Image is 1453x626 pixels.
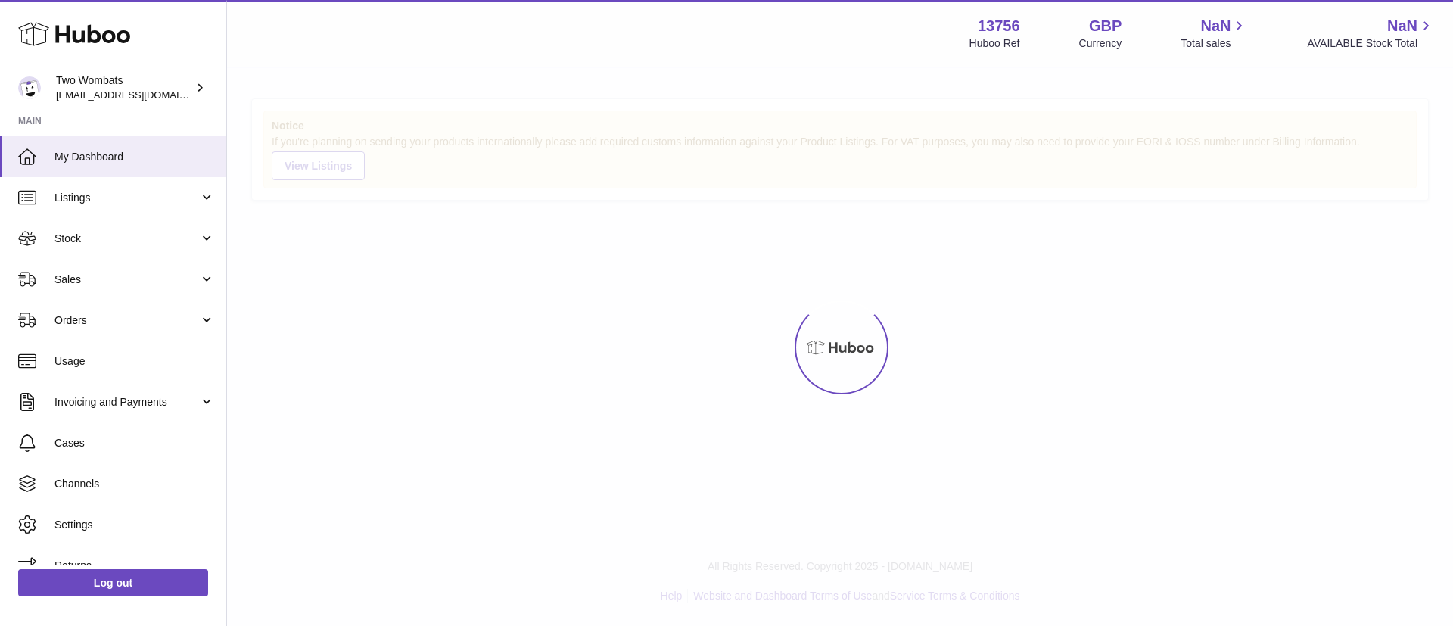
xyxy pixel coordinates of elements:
[1307,16,1435,51] a: NaN AVAILABLE Stock Total
[1200,16,1231,36] span: NaN
[1079,36,1122,51] div: Currency
[54,354,215,369] span: Usage
[54,313,199,328] span: Orders
[1307,36,1435,51] span: AVAILABLE Stock Total
[54,518,215,532] span: Settings
[54,232,199,246] span: Stock
[56,73,192,102] div: Two Wombats
[978,16,1020,36] strong: 13756
[54,477,215,491] span: Channels
[54,191,199,205] span: Listings
[18,569,208,596] a: Log out
[18,76,41,99] img: internalAdmin-13756@internal.huboo.com
[969,36,1020,51] div: Huboo Ref
[56,89,222,101] span: [EMAIL_ADDRESS][DOMAIN_NAME]
[54,273,199,287] span: Sales
[54,395,199,410] span: Invoicing and Payments
[1181,36,1248,51] span: Total sales
[54,436,215,450] span: Cases
[54,150,215,164] span: My Dashboard
[54,559,215,573] span: Returns
[1089,16,1122,36] strong: GBP
[1181,16,1248,51] a: NaN Total sales
[1387,16,1417,36] span: NaN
